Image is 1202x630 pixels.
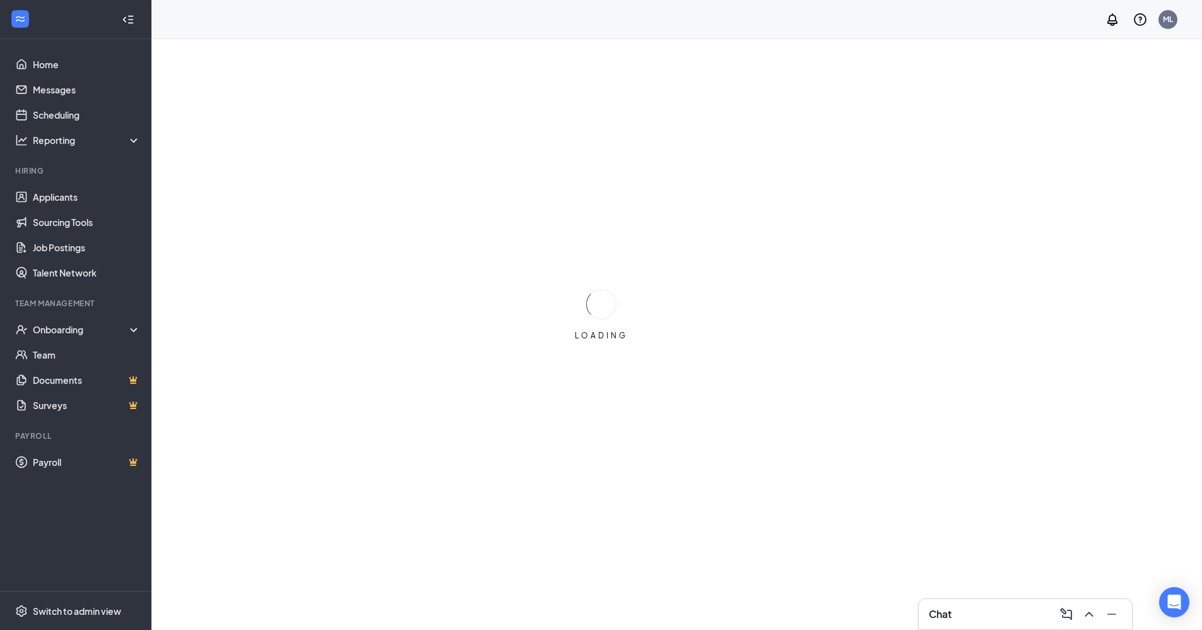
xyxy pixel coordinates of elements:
a: Home [33,52,141,77]
button: Minimize [1102,604,1122,624]
a: Applicants [33,184,141,210]
svg: WorkstreamLogo [14,13,27,25]
svg: ChevronUp [1081,607,1097,622]
svg: Settings [15,605,28,617]
svg: Analysis [15,134,28,146]
a: SurveysCrown [33,393,141,418]
div: ML [1163,14,1173,25]
div: Onboarding [33,323,130,336]
a: Job Postings [33,235,141,260]
svg: Minimize [1104,607,1119,622]
div: Reporting [33,134,141,146]
a: Sourcing Tools [33,210,141,235]
svg: Notifications [1105,12,1120,27]
a: DocumentsCrown [33,367,141,393]
svg: ComposeMessage [1059,607,1074,622]
svg: Collapse [122,13,134,26]
a: Team [33,342,141,367]
div: LOADING [570,330,633,341]
svg: UserCheck [15,323,28,336]
div: Open Intercom Messenger [1159,587,1189,617]
button: ComposeMessage [1056,604,1076,624]
a: Talent Network [33,260,141,285]
svg: QuestionInfo [1133,12,1148,27]
button: ChevronUp [1079,604,1099,624]
div: Team Management [15,298,138,309]
a: Scheduling [33,102,141,128]
div: Payroll [15,431,138,441]
a: PayrollCrown [33,449,141,475]
div: Switch to admin view [33,605,121,617]
h3: Chat [929,607,952,621]
div: Hiring [15,165,138,176]
a: Messages [33,77,141,102]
